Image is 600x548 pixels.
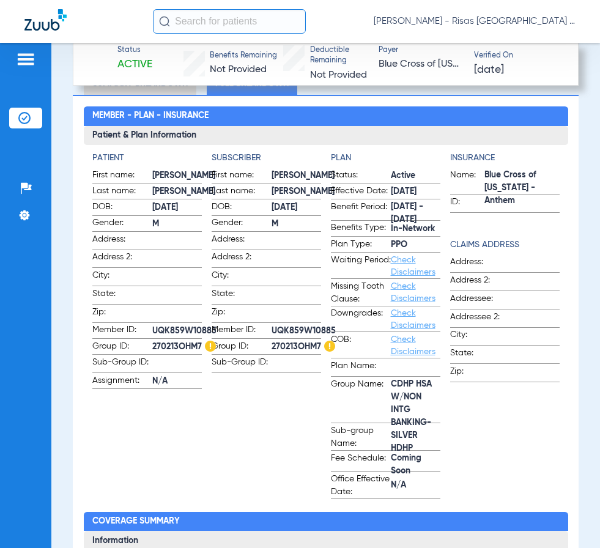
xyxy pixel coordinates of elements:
[92,169,152,183] span: First name:
[379,57,463,73] span: Blue Cross of [US_STATE] - Anthem
[331,360,391,376] span: Plan Name:
[450,328,510,345] span: City:
[331,424,391,450] span: Sub-group Name:
[205,341,216,352] img: Hazard
[331,201,391,220] span: Benefit Period:
[152,325,217,338] span: UQK859W10885
[117,45,152,56] span: Status
[212,201,272,215] span: DOB:
[450,196,484,212] span: ID:
[391,169,440,182] span: Active
[92,374,152,389] span: Assignment:
[450,311,510,327] span: Addressee 2:
[92,340,152,355] span: Group ID:
[391,239,440,251] span: PPO
[212,287,272,304] span: State:
[324,341,335,352] img: Hazard
[212,324,272,338] span: Member ID:
[92,356,152,372] span: Sub-Group ID:
[92,201,152,215] span: DOB:
[450,152,560,165] app-breakdown-title: Insurance
[331,254,391,278] span: Waiting Period:
[331,238,391,253] span: Plan Type:
[152,341,216,354] span: 270213OHM7
[152,185,215,198] span: [PERSON_NAME]
[331,185,391,199] span: Effective Date:
[212,269,272,286] span: City:
[391,223,440,235] span: In-Network
[92,217,152,231] span: Gender:
[391,458,440,471] span: Coming Soon
[272,218,321,231] span: M
[331,307,391,331] span: Downgrades:
[272,341,335,354] span: 270213OHM7
[92,152,202,165] h4: Patient
[450,274,510,291] span: Address 2:
[16,52,35,67] img: hamburger-icon
[92,287,152,304] span: State:
[310,45,368,67] span: Deductible Remaining
[212,233,272,250] span: Address:
[374,15,576,28] span: [PERSON_NAME] - Risas [GEOGRAPHIC_DATA] General
[272,169,335,182] span: [PERSON_NAME]
[391,282,435,303] a: Check Disclaimers
[484,182,560,194] span: Blue Cross of [US_STATE] - Anthem
[152,201,202,214] span: [DATE]
[331,452,391,472] span: Fee Schedule:
[92,233,152,250] span: Address:
[379,45,463,56] span: Payer
[84,106,568,126] h2: Member - Plan - Insurance
[159,16,170,27] img: Search Icon
[331,333,391,358] span: COB:
[272,325,336,338] span: UQK859W10885
[391,309,435,330] a: Check Disclaimers
[310,70,367,80] span: Not Provided
[391,410,440,423] span: CDHP HSA W/NON INTG BANKING-SILVER HDHP
[450,169,484,194] span: Name:
[331,378,391,423] span: Group Name:
[210,65,267,75] span: Not Provided
[84,126,568,146] h3: Patient & Plan Information
[117,57,152,73] span: Active
[450,239,560,251] h4: Claims Address
[152,169,215,182] span: [PERSON_NAME]
[92,251,152,267] span: Address 2:
[212,251,272,267] span: Address 2:
[212,185,272,199] span: Last name:
[391,335,435,356] a: Check Disclaimers
[212,356,272,372] span: Sub-Group ID:
[331,152,440,165] h4: Plan
[152,375,202,388] span: N/A
[212,306,272,322] span: Zip:
[212,169,272,183] span: First name:
[331,280,391,306] span: Missing Tooth Clause:
[331,169,391,183] span: Status:
[24,9,67,31] img: Zuub Logo
[212,152,321,165] h4: Subscriber
[272,201,321,214] span: [DATE]
[474,62,504,78] span: [DATE]
[450,292,510,309] span: Addressee:
[391,479,440,492] span: N/A
[391,185,440,198] span: [DATE]
[450,256,510,272] span: Address:
[212,217,272,231] span: Gender:
[450,365,510,382] span: Zip:
[272,185,335,198] span: [PERSON_NAME]
[391,207,440,220] span: [DATE] - [DATE]
[474,51,558,62] span: Verified On
[391,256,435,276] a: Check Disclaimers
[210,51,277,62] span: Benefits Remaining
[331,221,391,236] span: Benefits Type:
[92,324,152,338] span: Member ID:
[539,489,600,548] iframe: Chat Widget
[152,218,202,231] span: M
[92,306,152,322] span: Zip:
[153,9,306,34] input: Search for patients
[331,473,391,498] span: Office Effective Date:
[84,512,568,531] h2: Coverage Summary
